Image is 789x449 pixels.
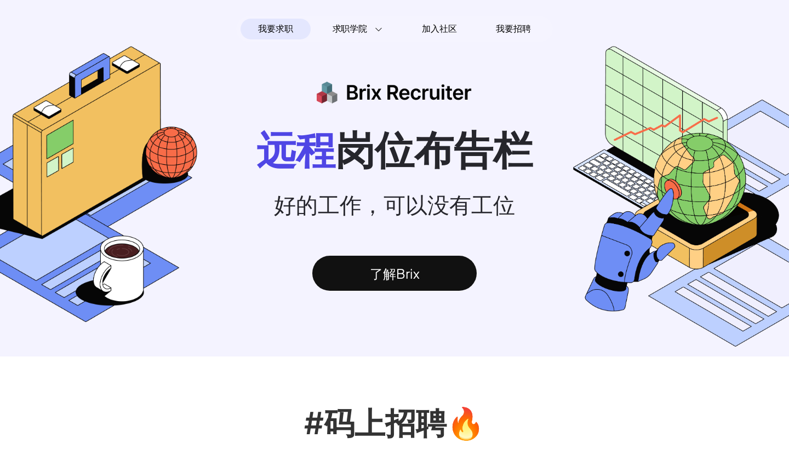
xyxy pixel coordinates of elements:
[333,22,367,36] span: 求职学院
[496,22,530,36] span: 我要招聘
[258,20,293,38] span: 我要求职
[312,256,477,291] div: 了解Brix
[422,20,456,38] span: 加入社区
[256,126,335,174] span: 远程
